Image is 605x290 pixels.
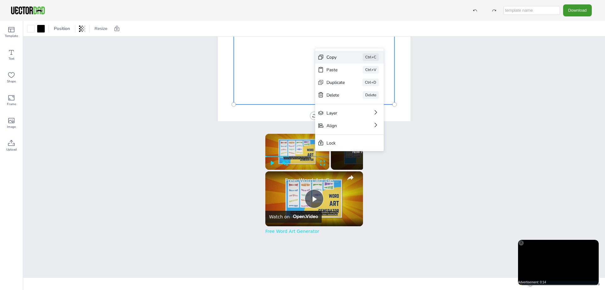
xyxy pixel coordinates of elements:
[7,124,16,129] span: Image
[265,171,363,226] div: Video Player
[326,67,345,73] div: Paste
[326,80,345,86] div: Duplicate
[518,240,599,285] iframe: Advertisement
[92,24,110,34] button: Resize
[291,215,318,219] img: Video channel logo
[265,211,322,223] a: Watch on Open.Video
[53,26,71,32] span: Position
[10,6,46,15] img: VectorDad-1.png
[563,4,592,16] button: Download
[285,177,342,184] a: Free Word Art Generator
[265,171,363,226] img: video of: Free Word Art Generator
[269,214,290,219] div: Watch on
[7,79,16,84] span: Shape
[518,281,599,284] div: Advertisement: 0:14
[326,123,355,129] div: Align
[345,172,356,183] button: share
[269,175,282,188] a: channel logo
[265,156,329,157] div: Progress Bar
[326,110,355,116] div: Layer
[305,189,324,208] button: Play Video
[279,157,292,170] button: Unmute
[7,102,16,107] span: Frame
[363,53,379,61] div: Ctrl+C
[326,140,364,146] div: Lock
[504,6,560,15] input: template name
[363,91,379,99] div: Delete
[5,33,18,38] span: Template
[518,240,599,285] div: Video Player
[265,157,279,170] button: Play
[326,92,345,98] div: Delete
[6,147,17,152] span: Upload
[362,79,379,86] div: Ctrl+D
[363,66,379,74] div: Ctrl+V
[9,56,14,61] span: Text
[265,229,319,234] a: Free Word Art Generator
[316,157,329,170] button: Fullscreen
[352,150,373,154] span: Now Playing
[265,134,329,170] div: Video Player
[326,54,345,60] div: Copy
[519,240,524,246] div: X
